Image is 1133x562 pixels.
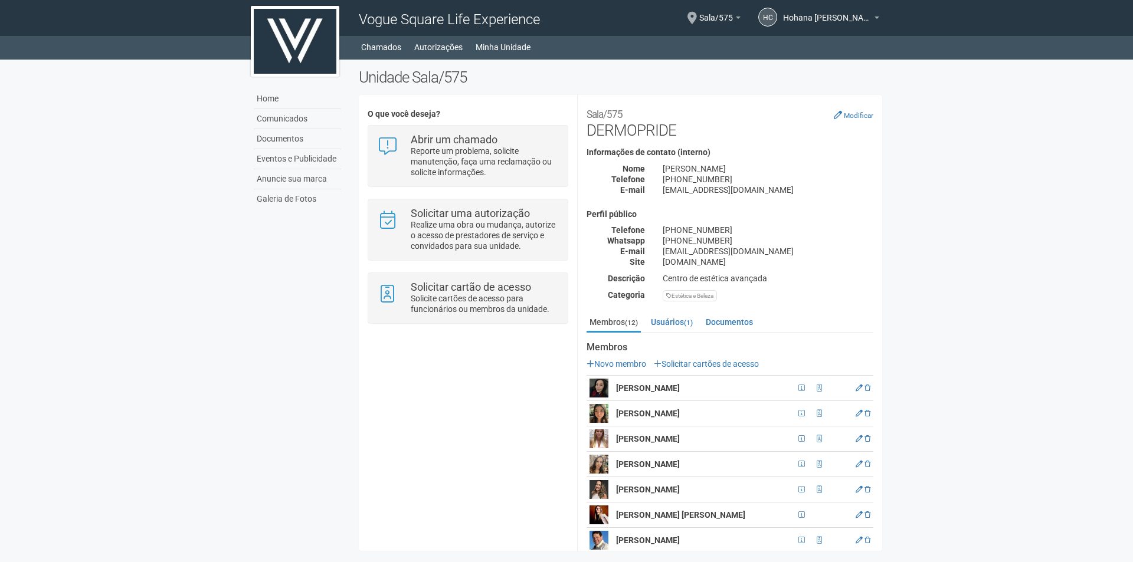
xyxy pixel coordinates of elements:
strong: Site [630,257,645,267]
div: Estética e Beleza [663,290,717,301]
a: Chamados [361,39,401,55]
img: user.png [590,480,608,499]
a: Editar membro [856,460,863,468]
a: Autorizações [414,39,463,55]
span: Vogue Square Life Experience [359,11,540,28]
span: CPF 208.490.217-74 [795,407,808,420]
span: CPF 154.390.937-02 [795,382,808,395]
a: Editar membro [856,409,863,418]
a: Editar membro [856,485,863,494]
a: Excluir membro [865,384,870,392]
strong: Telefone [611,225,645,235]
strong: [PERSON_NAME] [616,383,680,393]
a: Editar membro [856,384,863,392]
p: Realize uma obra ou mudança, autorize o acesso de prestadores de serviço e convidados para sua un... [411,219,559,251]
strong: Membros [587,342,873,353]
a: Sala/575 [699,15,741,24]
p: Solicite cartões de acesso para funcionários ou membros da unidade. [411,293,559,314]
small: Modificar [844,111,873,120]
strong: Solicitar cartão de acesso [411,281,531,293]
span: Cartão de acesso ativo [813,483,826,496]
a: Documentos [254,129,341,149]
a: HC [758,8,777,27]
img: user.png [590,505,608,524]
a: Editar membro [856,511,863,519]
strong: [PERSON_NAME] [616,535,680,545]
h2: Unidade Sala/575 [359,68,882,86]
strong: Descrição [608,274,645,283]
a: Usuários(1) [648,313,696,331]
span: CPF 089.867.837-46 [795,432,808,445]
a: Eventos e Publicidade [254,149,341,169]
strong: [PERSON_NAME] [616,434,680,443]
strong: Telefone [611,175,645,184]
span: CPF 025.257.787-66 [795,534,808,547]
h4: Informações de contato (interno) [587,148,873,157]
span: Sala/575 [699,2,733,22]
span: Hohana Cheuen Costa Carvalho Herdina [783,2,872,22]
div: [PHONE_NUMBER] [654,235,882,246]
span: Cartão de acesso ativo [813,534,826,547]
img: user.png [590,531,608,550]
strong: [PERSON_NAME] [PERSON_NAME] [616,510,745,520]
a: Novo membro [587,359,646,369]
a: Membros(12) [587,313,641,333]
strong: Nome [623,164,645,173]
small: (1) [684,318,693,327]
a: Modificar [834,110,873,120]
h4: Perfil público [587,210,873,219]
a: Solicitar uma autorização Realize uma obra ou mudança, autorize o acesso de prestadores de serviç... [377,208,558,251]
div: [PHONE_NUMBER] [654,174,882,185]
a: Editar membro [856,435,863,443]
a: Excluir membro [865,485,870,494]
div: [PERSON_NAME] [654,163,882,174]
div: [DOMAIN_NAME] [654,257,882,267]
a: Excluir membro [865,511,870,519]
span: CPF 151.588.677-80 [795,483,808,496]
h4: O que você deseja? [368,110,568,119]
a: Galeria de Fotos [254,189,341,209]
a: Excluir membro [865,435,870,443]
strong: E-mail [620,247,645,256]
span: Cartão de acesso ativo [813,432,826,445]
a: Editar membro [856,536,863,544]
strong: E-mail [620,185,645,195]
span: Cartão de acesso ativo [813,382,826,395]
strong: Solicitar uma autorização [411,207,530,219]
span: CPF 128.299.347-09 [795,458,808,471]
span: CPF 103.276.047-86 [795,508,808,521]
img: user.png [590,455,608,474]
span: Cartão de acesso ativo [813,407,826,420]
small: (12) [625,318,638,327]
strong: [PERSON_NAME] [616,485,680,494]
span: Cartão de acesso ativo [813,458,826,471]
strong: [PERSON_NAME] [616,409,680,418]
a: Excluir membro [865,460,870,468]
div: [EMAIL_ADDRESS][DOMAIN_NAME] [654,246,882,257]
strong: [PERSON_NAME] [616,459,680,469]
small: Sala/575 [587,109,623,120]
a: Comunicados [254,109,341,129]
img: user.png [590,404,608,423]
img: logo.jpg [251,6,339,77]
img: user.png [590,429,608,448]
a: Documentos [703,313,756,331]
a: Solicitar cartões de acesso [654,359,759,369]
div: Centro de estética avançada [654,273,882,284]
a: Excluir membro [865,409,870,418]
a: Abrir um chamado Reporte um problema, solicite manutenção, faça uma reclamação ou solicite inform... [377,134,558,178]
img: user.png [590,379,608,397]
a: Minha Unidade [476,39,531,55]
a: Anuncie sua marca [254,169,341,189]
p: Reporte um problema, solicite manutenção, faça uma reclamação ou solicite informações. [411,146,559,178]
a: Hohana [PERSON_NAME] [PERSON_NAME] [783,15,879,24]
strong: Whatsapp [607,236,645,245]
h2: DERMOPRIDE [587,104,873,139]
div: [PHONE_NUMBER] [654,225,882,235]
a: Solicitar cartão de acesso Solicite cartões de acesso para funcionários ou membros da unidade. [377,282,558,314]
strong: Categoria [608,290,645,300]
a: Excluir membro [865,536,870,544]
div: [EMAIL_ADDRESS][DOMAIN_NAME] [654,185,882,195]
a: Home [254,89,341,109]
strong: Abrir um chamado [411,133,497,146]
